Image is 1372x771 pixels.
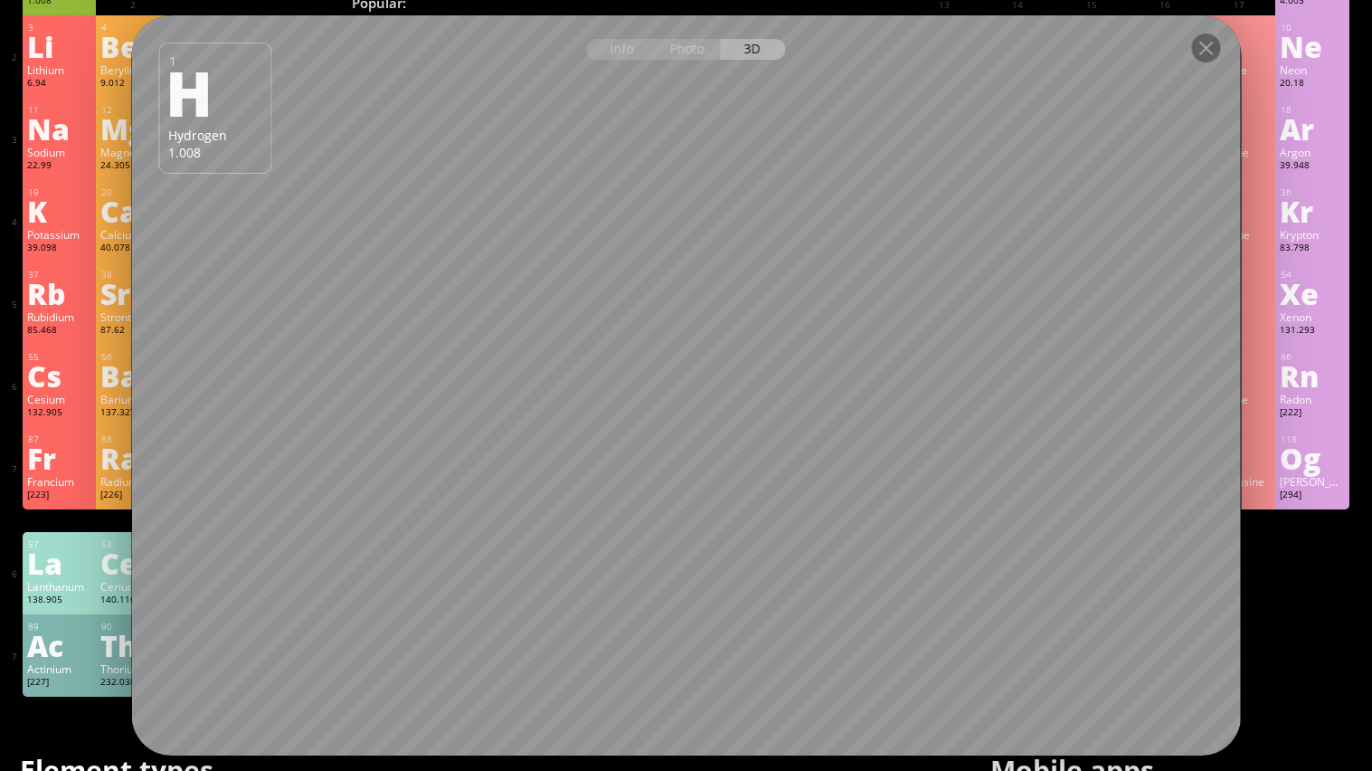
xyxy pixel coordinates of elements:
div: 10 [1281,22,1345,33]
div: 137.327 [100,406,166,421]
div: 118 [1281,433,1345,445]
div: [227] [27,676,92,690]
div: Ra [100,443,166,472]
div: 90 [101,621,166,633]
div: La [27,548,92,577]
div: Kr [1280,196,1345,225]
div: 132.905 [27,406,92,421]
div: 39.948 [1280,159,1345,174]
div: [222] [1280,406,1345,421]
div: Ac [27,631,92,660]
div: Sodium [27,145,92,159]
div: Fr [27,443,92,472]
div: Ar [1280,114,1345,143]
div: [226] [100,489,166,503]
div: Strontium [100,309,166,324]
div: Th [100,631,166,660]
div: 83.798 [1280,242,1345,256]
div: Krypton [1280,227,1345,242]
div: Neon [1280,62,1345,77]
div: 131.293 [1280,324,1345,338]
div: Photo [656,39,721,60]
div: [294] [1280,489,1345,503]
div: 54 [1281,269,1345,281]
div: 11 [28,104,92,116]
div: 140.116 [100,594,166,608]
div: Actinium [27,662,92,676]
div: 3 [28,22,92,33]
div: Xenon [1280,309,1345,324]
div: Magnesium [100,145,166,159]
div: 57 [28,538,92,550]
div: Potassium [27,227,92,242]
div: 40.078 [100,242,166,256]
div: [223] [27,489,92,503]
div: H [166,62,259,123]
div: 138.905 [27,594,92,608]
div: 9.012 [100,77,166,91]
div: Lithium [27,62,92,77]
div: 12 [101,104,166,116]
div: 4 [101,22,166,33]
div: Og [1280,443,1345,472]
div: Na [27,114,92,143]
div: Xe [1280,279,1345,308]
div: 89 [28,621,92,633]
div: 19 [28,186,92,198]
div: Cerium [100,579,166,594]
div: Ca [100,196,166,225]
div: 37 [28,269,92,281]
div: Mg [100,114,166,143]
div: Ne [1280,32,1345,61]
div: 24.305 [100,159,166,174]
div: Rubidium [27,309,92,324]
div: 39.098 [27,242,92,256]
div: 36 [1281,186,1345,198]
div: 18 [1281,104,1345,116]
div: Rn [1280,361,1345,390]
div: 86 [1281,351,1345,363]
div: 87 [28,433,92,445]
div: Be [100,32,166,61]
div: Rb [27,279,92,308]
div: Francium [27,474,92,489]
div: [PERSON_NAME] [1280,474,1345,489]
div: 38 [101,269,166,281]
div: 88 [101,433,166,445]
div: Info [587,39,657,60]
div: 85.468 [27,324,92,338]
div: Radon [1280,392,1345,406]
div: Ce [100,548,166,577]
div: 56 [101,351,166,363]
div: 6.94 [27,77,92,91]
div: 232.038 [100,676,166,690]
div: Li [27,32,92,61]
div: 55 [28,351,92,363]
div: 87.62 [100,324,166,338]
div: 22.99 [27,159,92,174]
div: Hydrogen [168,127,261,144]
div: Ba [100,361,166,390]
div: Thorium [100,662,166,676]
div: Cesium [27,392,92,406]
div: Cs [27,361,92,390]
div: 58 [101,538,166,550]
div: 1.008 [168,144,261,161]
div: Argon [1280,145,1345,159]
div: 20 [101,186,166,198]
div: Radium [100,474,166,489]
div: K [27,196,92,225]
div: 20.18 [1280,77,1345,91]
div: Calcium [100,227,166,242]
div: Sr [100,279,166,308]
div: Beryllium [100,62,166,77]
div: Barium [100,392,166,406]
div: Lanthanum [27,579,92,594]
